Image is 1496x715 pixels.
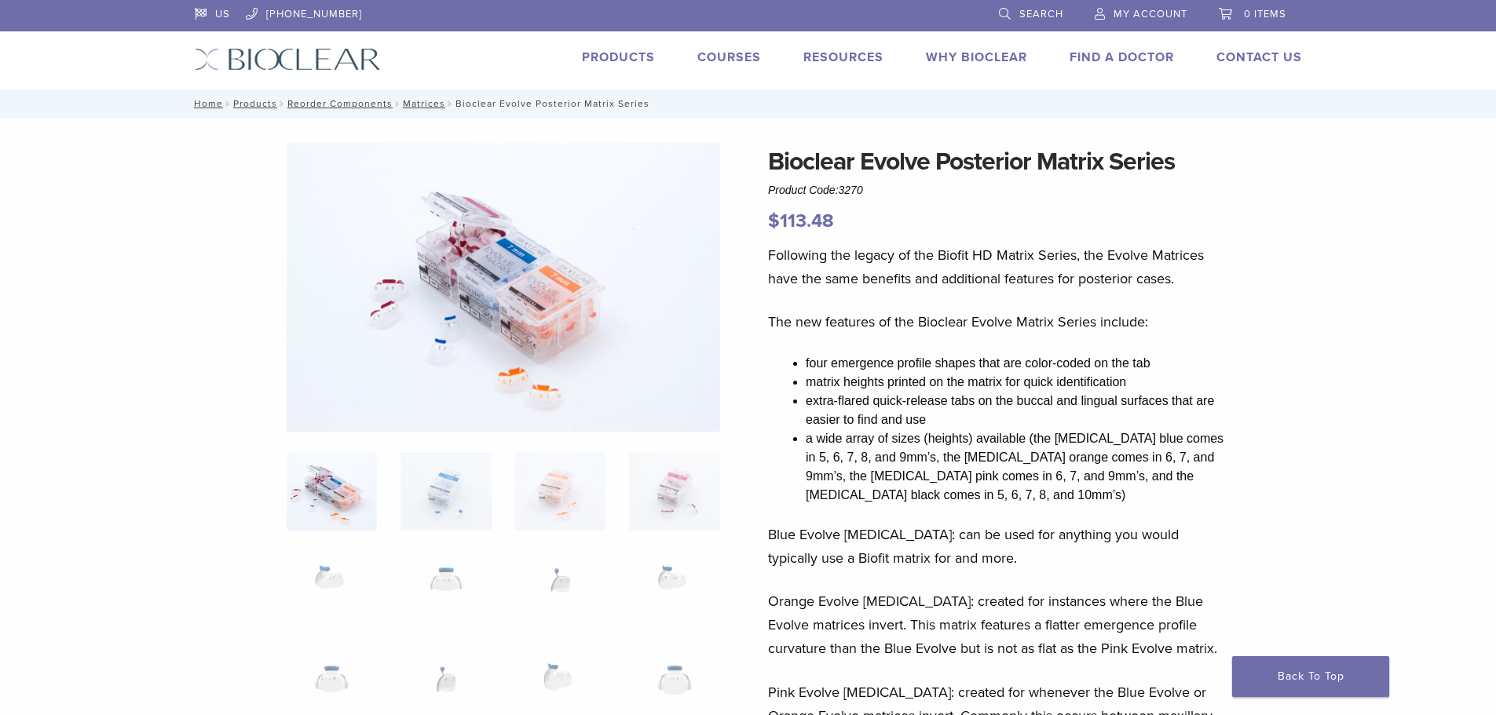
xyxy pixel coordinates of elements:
img: Bioclear Evolve Posterior Matrix Series - Image 4 [629,452,719,531]
p: Following the legacy of the Biofit HD Matrix Series, the Evolve Matrices have the same benefits a... [768,243,1230,290]
span: / [277,100,287,108]
li: four emergence profile shapes that are color-coded on the tab [806,354,1230,373]
a: Products [582,49,655,65]
a: Home [189,98,223,109]
img: Evolve-refills-2-324x324.jpg [287,452,377,531]
span: Product Code: [768,184,863,196]
p: Orange Evolve [MEDICAL_DATA]: created for instances where the Blue Evolve matrices invert. This m... [768,589,1230,660]
nav: Bioclear Evolve Posterior Matrix Series [183,89,1314,118]
a: Products [233,98,277,109]
a: Resources [803,49,883,65]
span: / [393,100,403,108]
a: Matrices [403,98,445,109]
span: / [445,100,455,108]
img: Bioclear Evolve Posterior Matrix Series - Image 8 [629,551,719,629]
span: 0 items [1244,8,1286,20]
img: Evolve-refills-2 [287,143,720,432]
img: Bioclear Evolve Posterior Matrix Series - Image 2 [401,452,491,531]
li: a wide array of sizes (heights) available (the [MEDICAL_DATA] blue comes in 5, 6, 7, 8, and 9mm’s... [806,429,1230,505]
img: Bioclear Evolve Posterior Matrix Series - Image 6 [401,551,491,629]
span: 3270 [839,184,863,196]
img: Bioclear Evolve Posterior Matrix Series - Image 5 [287,551,377,629]
a: Back To Top [1232,656,1389,697]
img: Bioclear Evolve Posterior Matrix Series - Image 7 [515,551,605,629]
p: Blue Evolve [MEDICAL_DATA]: can be used for anything you would typically use a Biofit matrix for ... [768,523,1230,570]
a: Contact Us [1216,49,1302,65]
span: $ [768,210,780,232]
a: Courses [697,49,761,65]
a: Why Bioclear [926,49,1027,65]
h1: Bioclear Evolve Posterior Matrix Series [768,143,1230,181]
span: Search [1019,8,1063,20]
a: Reorder Components [287,98,393,109]
li: extra-flared quick-release tabs on the buccal and lingual surfaces that are easier to find and use [806,392,1230,429]
p: The new features of the Bioclear Evolve Matrix Series include: [768,310,1230,334]
img: Bioclear Evolve Posterior Matrix Series - Image 3 [515,452,605,531]
a: Find A Doctor [1070,49,1174,65]
span: / [223,100,233,108]
img: Bioclear [195,48,381,71]
li: matrix heights printed on the matrix for quick identification [806,373,1230,392]
bdi: 113.48 [768,210,834,232]
span: My Account [1114,8,1187,20]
